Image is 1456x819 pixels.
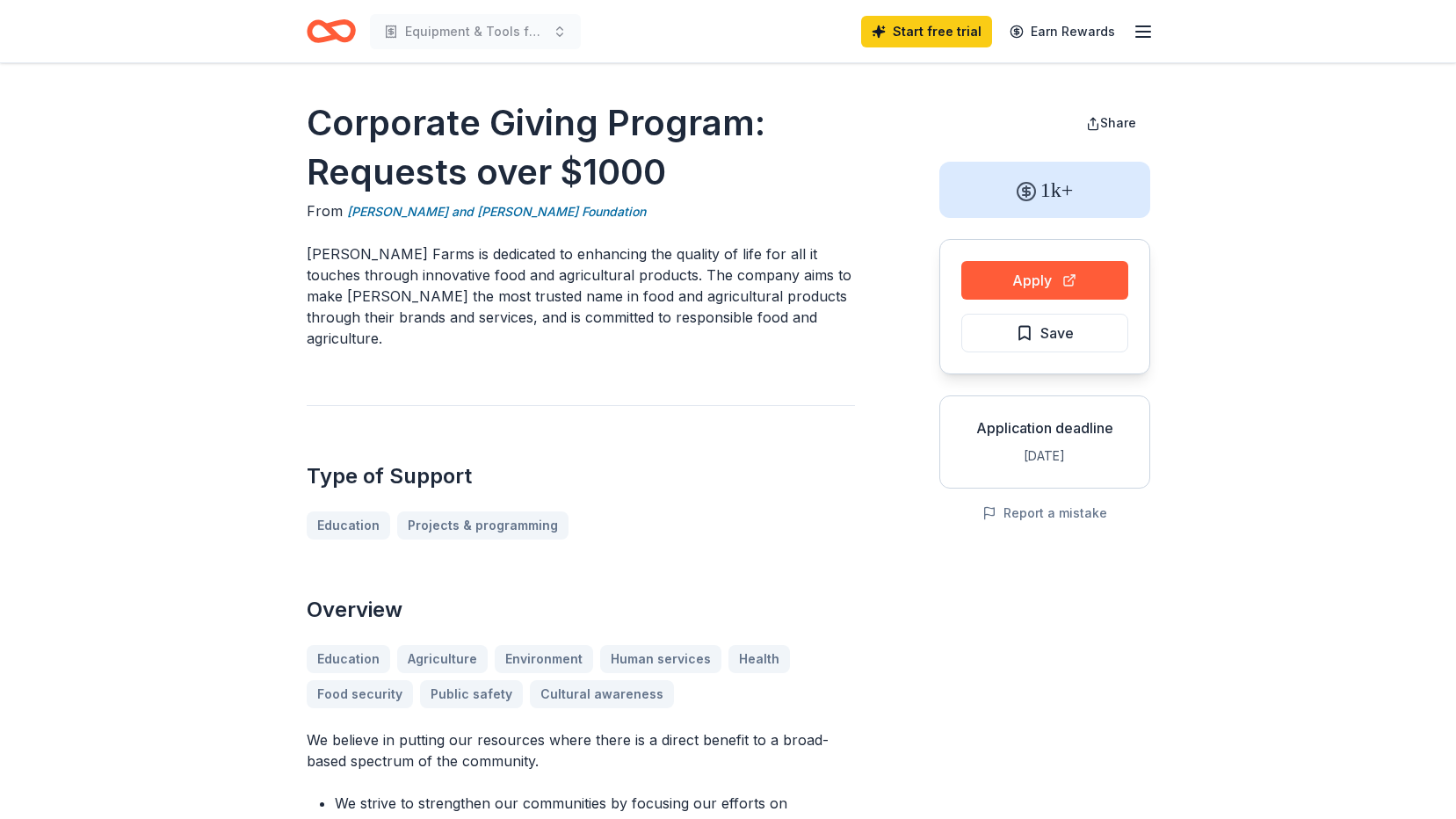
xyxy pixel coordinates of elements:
a: Start free trial [861,16,992,47]
div: 1k+ [939,162,1150,218]
div: Application deadline [954,417,1135,438]
span: Save [1040,322,1074,344]
div: From [307,200,855,222]
button: Report a mistake [982,503,1107,524]
div: [DATE] [954,446,1135,467]
h2: Overview [307,596,855,624]
a: Education [307,511,390,540]
button: Apply [961,261,1128,300]
h1: Corporate Giving Program: Requests over $1000 [307,98,855,197]
a: Earn Rewards [999,16,1126,47]
p: [PERSON_NAME] Farms is dedicated to enhancing the quality of life for all it touches through inno... [307,243,855,349]
span: Equipment & Tools for Classroom Labs [405,21,546,42]
button: Equipment & Tools for Classroom Labs [370,14,581,49]
a: Home [307,11,356,52]
a: [PERSON_NAME] and [PERSON_NAME] Foundation [347,201,646,222]
h2: Type of Support [307,462,855,490]
button: Share [1072,105,1150,141]
button: Save [961,314,1128,352]
a: Projects & programming [397,511,569,540]
p: We believe in putting our resources where there is a direct benefit to a broad-based spectrum of ... [307,729,855,772]
span: Share [1100,115,1136,130]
